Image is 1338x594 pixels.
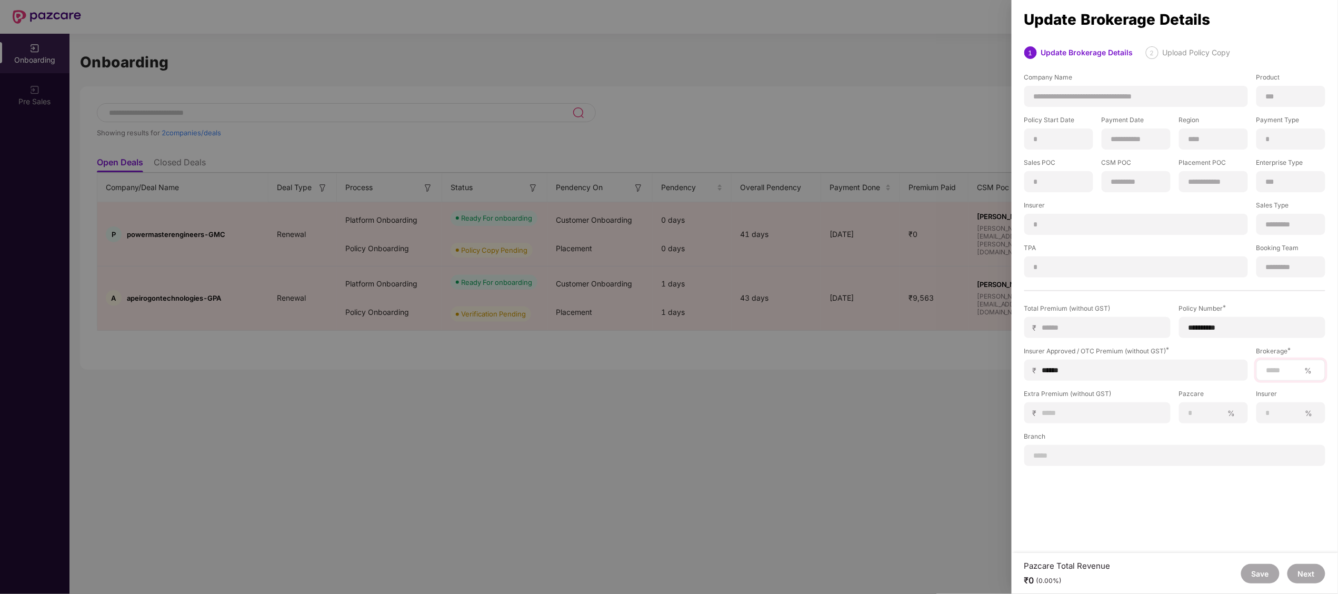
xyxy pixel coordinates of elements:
div: Policy Number [1179,304,1325,313]
span: 2 [1150,49,1154,57]
span: % [1301,408,1317,418]
label: Payment Date [1102,115,1171,128]
span: % [1224,408,1240,418]
label: CSM POC [1102,158,1171,171]
label: Sales Type [1256,201,1325,214]
div: Insurer Approved / OTC Premium (without GST) [1024,346,1248,355]
label: Sales POC [1024,158,1093,171]
label: Payment Type [1256,115,1325,128]
span: ₹ [1033,408,1041,418]
span: % [1301,365,1316,375]
label: Insurer [1256,389,1325,402]
button: Save [1241,564,1280,583]
label: Branch [1024,432,1325,445]
span: ₹ [1033,365,1041,375]
label: Enterprise Type [1256,158,1325,171]
div: (0.00%) [1036,577,1062,585]
label: Total Premium (without GST) [1024,304,1171,317]
label: Booking Team [1256,243,1325,256]
div: Update Brokerage Details [1041,46,1133,59]
div: Pazcare Total Revenue [1024,561,1111,571]
div: Brokerage [1256,346,1325,355]
div: ₹0 [1024,575,1111,586]
label: Extra Premium (without GST) [1024,389,1171,402]
label: TPA [1024,243,1248,256]
label: Company Name [1024,73,1248,86]
label: Region [1179,115,1248,128]
span: 1 [1029,49,1033,57]
span: ₹ [1033,323,1041,333]
div: Upload Policy Copy [1163,46,1231,59]
label: Placement POC [1179,158,1248,171]
div: Update Brokerage Details [1024,14,1325,25]
label: Product [1256,73,1325,86]
label: Policy Start Date [1024,115,1093,128]
label: Pazcare [1179,389,1248,402]
label: Insurer [1024,201,1248,214]
button: Next [1287,564,1325,583]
